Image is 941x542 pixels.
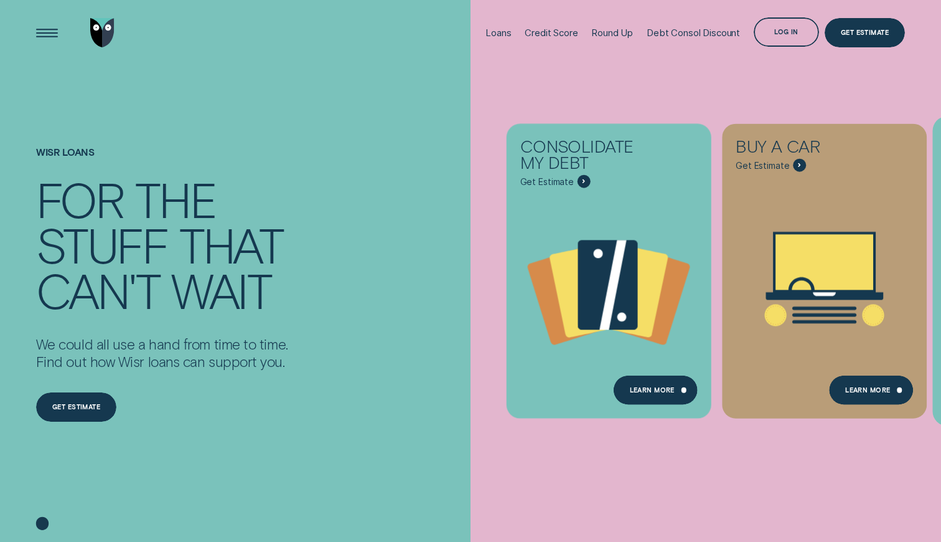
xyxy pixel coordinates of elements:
[36,335,288,371] p: We could all use a hand from time to time. Find out how Wisr loans can support you.
[647,27,740,39] div: Debt Consol Discount
[485,27,511,39] div: Loans
[36,146,288,176] h1: Wisr loans
[829,376,913,405] a: Learn More
[722,123,927,410] a: Buy a car - Learn more
[736,137,866,159] div: Buy a car
[135,176,215,222] div: the
[613,376,697,405] a: Learn more
[90,18,115,47] img: Wisr
[591,27,633,39] div: Round Up
[520,176,574,188] span: Get Estimate
[36,176,288,313] h4: For the stuff that can't wait
[525,27,578,39] div: Credit Score
[171,267,271,313] div: wait
[754,17,819,47] button: Log in
[32,18,62,47] button: Open Menu
[36,267,159,313] div: can't
[36,176,123,222] div: For
[825,18,906,47] a: Get Estimate
[179,222,283,267] div: that
[507,123,711,410] a: Consolidate my debt - Learn more
[36,392,117,422] a: Get estimate
[36,222,167,267] div: stuff
[520,137,651,175] div: Consolidate my debt
[736,160,789,171] span: Get Estimate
